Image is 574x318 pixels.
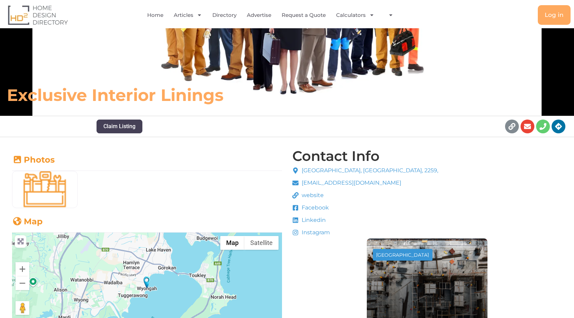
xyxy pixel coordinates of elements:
a: Map [12,216,43,226]
a: website [292,191,439,199]
span: [GEOGRAPHIC_DATA], [GEOGRAPHIC_DATA], 2259, [300,166,438,175]
nav: Menu [117,7,429,23]
a: Directory [212,7,236,23]
a: Home [147,7,163,23]
span: Facebook [300,204,329,212]
button: Claim Listing [97,120,142,133]
button: Show street map [220,236,244,250]
button: Drag Pegman onto the map to open Street View [16,301,29,315]
span: Log in [545,12,564,18]
a: Request a Quote [282,7,326,23]
span: Linkedin [300,216,326,224]
span: Instagram [300,228,330,237]
a: [EMAIL_ADDRESS][DOMAIN_NAME] [292,179,439,187]
h6: Exclusive Interior Linings [7,85,399,105]
div: Exclusive Interior Linings [143,276,150,288]
button: Show satellite imagery [244,236,279,250]
h4: Contact Info [292,149,380,163]
a: Log in [538,5,571,25]
a: Calculators [336,7,374,23]
button: Zoom in [16,262,29,276]
span: website [300,191,324,199]
a: Photos [12,155,55,165]
a: Advertise [247,7,271,23]
img: Builders [12,171,77,208]
div: [GEOGRAPHIC_DATA] [376,253,429,257]
span: [EMAIL_ADDRESS][DOMAIN_NAME] [300,179,401,187]
button: Zoom out [16,276,29,290]
a: Articles [174,7,202,23]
